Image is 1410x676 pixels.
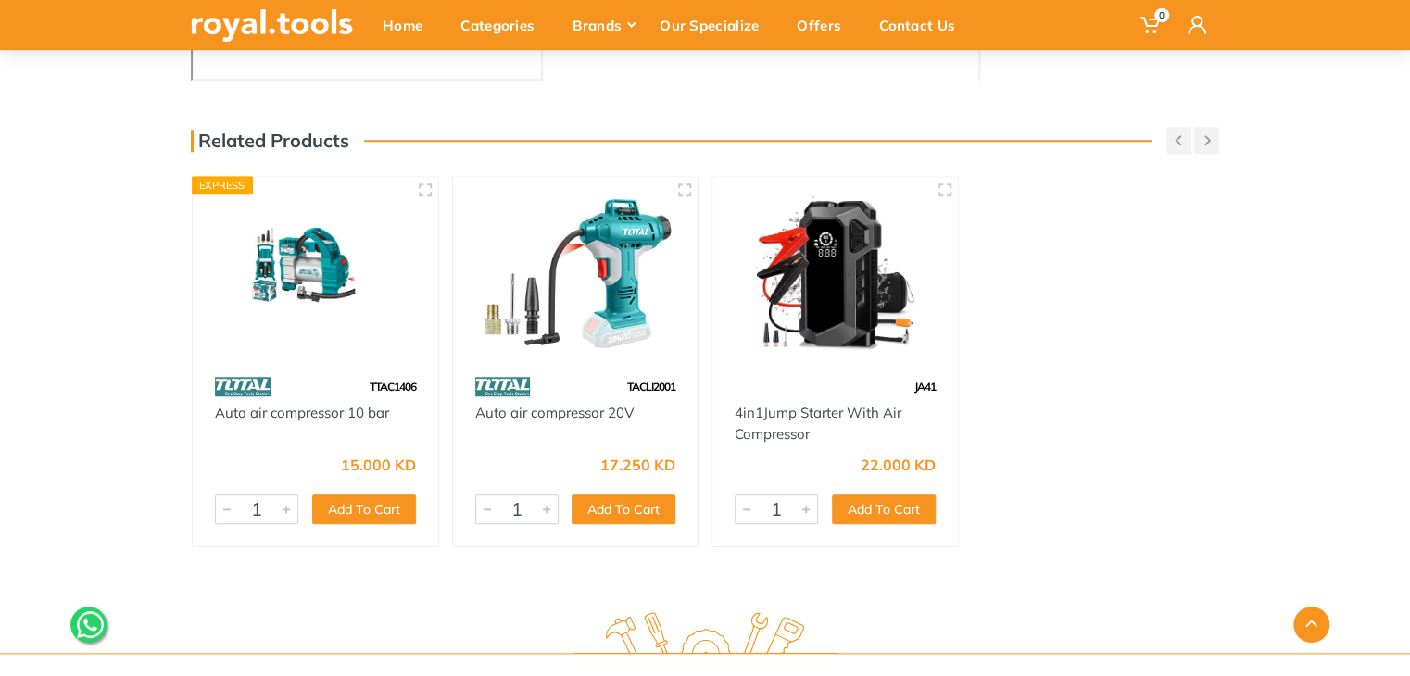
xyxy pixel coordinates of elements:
img: royal.tools Logo [191,9,353,42]
div: Categories [447,6,560,44]
a: Auto air compressor 20V [475,404,634,421]
span: JA41 [914,380,936,394]
span: TACLI2001 [627,380,675,394]
button: Add To Cart [832,494,936,524]
img: 1.webp [735,370,774,403]
img: 86.webp [475,370,531,403]
img: 86.webp [215,370,271,403]
span: 0 [1154,8,1169,22]
div: Contact Us [866,6,980,44]
div: Express [192,176,253,194]
img: Royal Tools - Auto air compressor 10 bar [209,194,422,352]
div: 17.250 KD [600,457,675,472]
div: 15.000 KD [341,457,416,472]
div: Our Specialize [647,6,784,44]
button: Add To Cart [312,494,416,524]
a: 4in1Jump Starter With Air Compressor [735,404,901,443]
a: Auto air compressor 10 bar [215,404,389,421]
div: Home [370,6,447,44]
h3: Related Products [191,130,349,152]
button: Add To Cart [572,494,675,524]
img: Royal Tools - Auto air compressor 20V [470,194,682,352]
span: TTAC1406 [370,380,416,394]
div: 22.000 KD [861,457,936,472]
div: Brands [560,6,647,44]
div: Offers [784,6,866,44]
img: Royal Tools - 4in1Jump Starter With Air Compressor [729,194,941,352]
